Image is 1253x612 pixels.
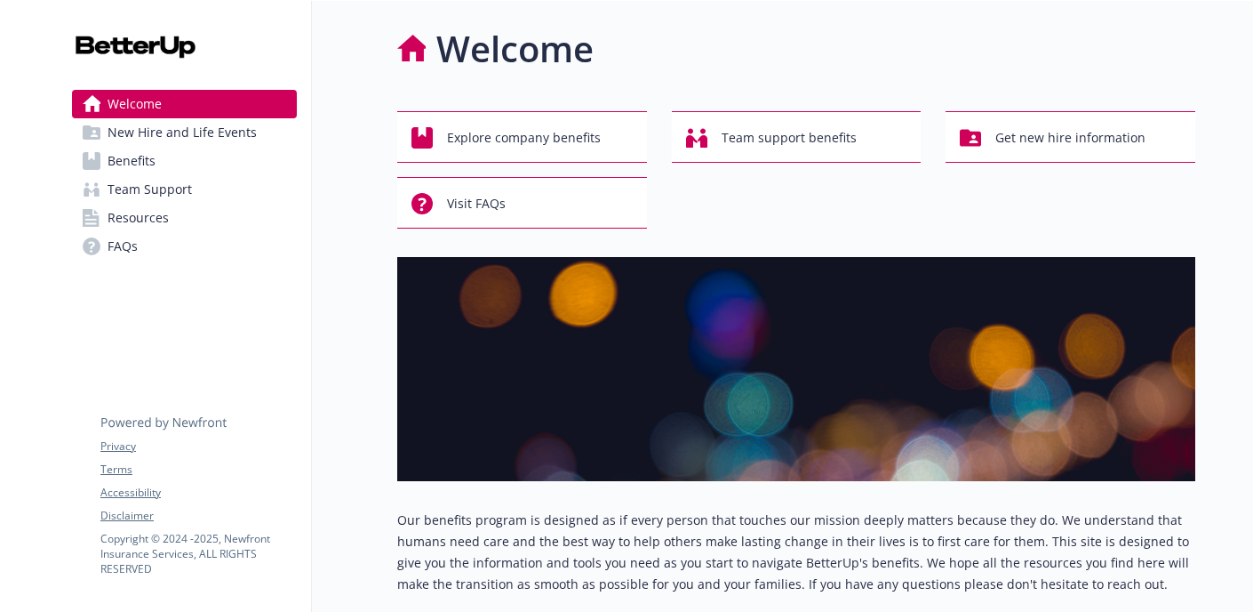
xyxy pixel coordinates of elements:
button: Team support benefits [672,111,922,163]
button: Get new hire information [946,111,1195,163]
img: overview page banner [397,257,1195,481]
h1: Welcome [436,22,594,76]
a: Team Support [72,175,297,204]
p: Copyright © 2024 - 2025 , Newfront Insurance Services, ALL RIGHTS RESERVED [100,531,296,576]
span: Visit FAQs [447,187,506,221]
span: Resources [108,204,169,232]
a: Resources [72,204,297,232]
span: FAQs [108,232,138,261]
a: FAQs [72,232,297,261]
span: Team Support [108,175,192,204]
a: Privacy [100,439,296,455]
p: Our benefits program is designed as if every person that touches our mission deeply matters becau... [397,510,1195,595]
span: Benefits [108,147,156,175]
a: Benefits [72,147,297,175]
span: Team support benefits [722,121,857,155]
button: Explore company benefits [397,111,647,163]
button: Visit FAQs [397,177,647,229]
span: Get new hire information [995,121,1145,155]
a: Welcome [72,90,297,118]
a: New Hire and Life Events [72,118,297,147]
span: Explore company benefits [447,121,601,155]
a: Disclaimer [100,508,296,524]
a: Terms [100,462,296,478]
span: Welcome [108,90,162,118]
span: New Hire and Life Events [108,118,257,147]
a: Accessibility [100,485,296,501]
